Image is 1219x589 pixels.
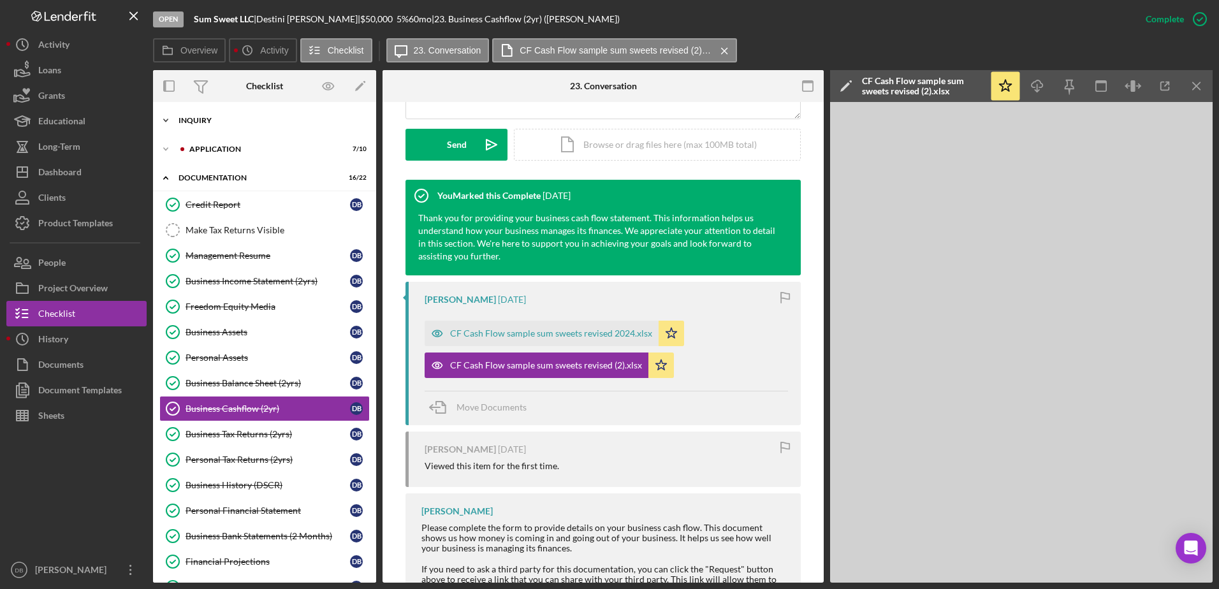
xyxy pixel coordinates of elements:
[350,351,363,364] div: D B
[186,353,350,363] div: Personal Assets
[418,212,775,263] div: Thank you for providing your business cash flow statement. This information helps us understand h...
[409,14,432,24] div: 60 mo
[186,302,350,312] div: Freedom Equity Media
[186,556,350,567] div: Financial Projections
[350,428,363,440] div: D B
[186,505,350,516] div: Personal Financial Statement
[159,523,370,549] a: Business Bank Statements (2 Months)DB
[159,370,370,396] a: Business Balance Sheet (2yrs)DB
[159,472,370,498] a: Business History (DSCR)DB
[543,191,571,201] time: 2025-08-01 14:55
[300,38,372,62] button: Checklist
[246,81,283,91] div: Checklist
[447,129,467,161] div: Send
[456,402,527,412] span: Move Documents
[186,378,350,388] div: Business Balance Sheet (2yrs)
[159,447,370,472] a: Personal Tax Returns (2yrs)DB
[186,225,369,235] div: Make Tax Returns Visible
[186,531,350,541] div: Business Bank Statements (2 Months)
[186,327,350,337] div: Business Assets
[186,429,350,439] div: Business Tax Returns (2yrs)
[425,444,496,454] div: [PERSON_NAME]
[159,294,370,319] a: Freedom Equity MediaDB
[159,421,370,447] a: Business Tax Returns (2yrs)DB
[450,360,642,370] div: CF Cash Flow sample sum sweets revised (2).xlsx
[498,294,526,305] time: 2025-07-28 16:22
[350,198,363,211] div: D B
[159,345,370,370] a: Personal AssetsDB
[344,145,367,153] div: 7 / 10
[159,268,370,294] a: Business Income Statement (2yrs)DB
[159,217,370,243] a: Make Tax Returns Visible
[425,321,684,346] button: CF Cash Flow sample sum sweets revised 2024.xlsx
[179,117,360,124] div: Inquiry
[414,45,481,55] label: 23. Conversation
[186,276,350,286] div: Business Income Statement (2yrs)
[425,353,674,378] button: CF Cash Flow sample sum sweets revised (2).xlsx
[350,530,363,542] div: D B
[862,76,983,96] div: CF Cash Flow sample sum sweets revised (2).xlsx
[159,396,370,421] a: Business Cashflow (2yr)DB
[350,377,363,389] div: D B
[159,243,370,268] a: Management ResumeDB
[6,557,147,583] button: DB[PERSON_NAME]
[350,402,363,415] div: D B
[1146,6,1184,32] div: Complete
[159,498,370,523] a: Personal Financial StatementDB
[350,479,363,491] div: D B
[437,191,541,201] div: You Marked this Complete
[344,174,367,182] div: 16 / 22
[360,13,393,24] span: $50,000
[397,14,409,24] div: 5 %
[350,453,363,466] div: D B
[186,200,350,210] div: Credit Report
[256,14,360,24] div: Destini [PERSON_NAME] |
[498,444,526,454] time: 2025-07-18 14:57
[432,14,620,24] div: | 23. Business Cashflow (2yr) ([PERSON_NAME])
[194,14,256,24] div: |
[492,38,737,62] button: CF Cash Flow sample sum sweets revised (2).xlsx
[153,11,184,27] div: Open
[425,461,559,471] div: Viewed this item for the first time.
[153,38,226,62] button: Overview
[421,506,493,516] div: [PERSON_NAME]
[421,523,788,553] div: Please complete the form to provide details on your business cash flow. This document shows us ho...
[159,319,370,345] a: Business AssetsDB
[350,300,363,313] div: D B
[830,102,1213,583] iframe: Document Preview
[186,480,350,490] div: Business History (DSCR)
